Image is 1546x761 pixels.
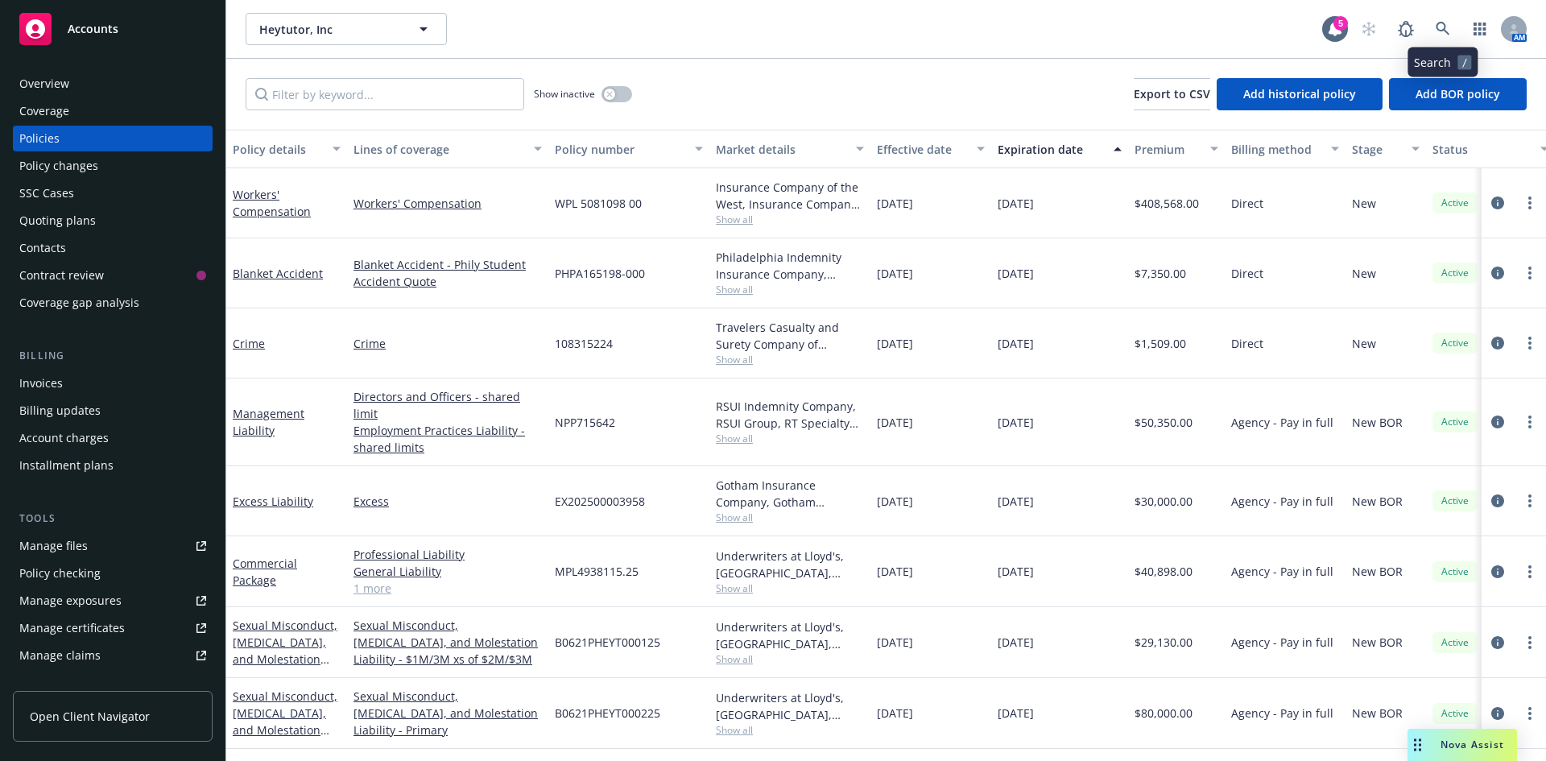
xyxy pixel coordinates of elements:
[716,249,864,283] div: Philadelphia Indemnity Insurance Company, [GEOGRAPHIC_DATA] Insurance Companies
[259,21,399,38] span: Heytutor, Inc
[353,546,542,563] a: Professional Liability
[1439,494,1471,508] span: Active
[548,130,709,168] button: Policy number
[1225,130,1346,168] button: Billing method
[716,548,864,581] div: Underwriters at Lloyd's, [GEOGRAPHIC_DATA], [PERSON_NAME] of [GEOGRAPHIC_DATA], [GEOGRAPHIC_DATA]
[716,179,864,213] div: Insurance Company of the West, Insurance Company of the West (ICW)
[233,141,323,158] div: Policy details
[1243,86,1356,101] span: Add historical policy
[19,290,139,316] div: Coverage gap analysis
[1346,130,1426,168] button: Stage
[1135,141,1201,158] div: Premium
[1231,493,1333,510] span: Agency - Pay in full
[991,130,1128,168] button: Expiration date
[1520,491,1540,511] a: more
[13,290,213,316] a: Coverage gap analysis
[19,615,125,641] div: Manage certificates
[30,708,150,725] span: Open Client Navigator
[353,141,524,158] div: Lines of coverage
[13,98,213,124] a: Coverage
[1352,493,1403,510] span: New BOR
[1439,635,1471,650] span: Active
[19,670,95,696] div: Manage BORs
[877,414,913,431] span: [DATE]
[555,563,639,580] span: MPL4938115.25
[998,634,1034,651] span: [DATE]
[1217,78,1383,110] button: Add historical policy
[1488,704,1507,723] a: circleInformation
[1352,265,1376,282] span: New
[353,617,542,668] a: Sexual Misconduct, [MEDICAL_DATA], and Molestation Liability - $1M/3M xs of $2M/$3M
[19,180,74,206] div: SSC Cases
[1352,634,1403,651] span: New BOR
[877,634,913,651] span: [DATE]
[1231,563,1333,580] span: Agency - Pay in full
[877,493,913,510] span: [DATE]
[716,581,864,595] span: Show all
[19,588,122,614] div: Manage exposures
[1135,414,1193,431] span: $50,350.00
[1488,491,1507,511] a: circleInformation
[998,195,1034,212] span: [DATE]
[19,643,101,668] div: Manage claims
[353,580,542,597] a: 1 more
[233,266,323,281] a: Blanket Accident
[555,414,615,431] span: NPP715642
[998,563,1034,580] span: [DATE]
[1488,562,1507,581] a: circleInformation
[716,283,864,296] span: Show all
[353,563,542,580] a: General Liability
[353,335,542,352] a: Crime
[353,493,542,510] a: Excess
[555,141,685,158] div: Policy number
[13,560,213,586] a: Policy checking
[555,335,613,352] span: 108315224
[19,98,69,124] div: Coverage
[1427,13,1459,45] a: Search
[1520,333,1540,353] a: more
[1135,493,1193,510] span: $30,000.00
[877,265,913,282] span: [DATE]
[1488,263,1507,283] a: circleInformation
[246,78,524,110] input: Filter by keyword...
[68,23,118,35] span: Accounts
[1333,16,1348,31] div: 5
[555,195,642,212] span: WPL 5081098 00
[233,618,337,701] a: Sexual Misconduct, [MEDICAL_DATA], and Molestation Liability
[1353,13,1385,45] a: Start snowing
[13,670,213,696] a: Manage BORs
[1231,335,1263,352] span: Direct
[13,588,213,614] a: Manage exposures
[998,414,1034,431] span: [DATE]
[1135,705,1193,722] span: $80,000.00
[233,336,265,351] a: Crime
[716,477,864,511] div: Gotham Insurance Company, Gotham Insurance Company, Amwins
[19,533,88,559] div: Manage files
[233,556,297,588] a: Commercial Package
[1439,336,1471,350] span: Active
[13,370,213,396] a: Invoices
[716,652,864,666] span: Show all
[1352,563,1403,580] span: New BOR
[1352,141,1402,158] div: Stage
[998,705,1034,722] span: [DATE]
[1390,13,1422,45] a: Report a Bug
[998,265,1034,282] span: [DATE]
[1488,193,1507,213] a: circleInformation
[19,425,109,451] div: Account charges
[13,511,213,527] div: Tools
[13,643,213,668] a: Manage claims
[13,533,213,559] a: Manage files
[1352,414,1403,431] span: New BOR
[1231,705,1333,722] span: Agency - Pay in full
[1352,335,1376,352] span: New
[246,13,447,45] button: Heytutor, Inc
[19,398,101,424] div: Billing updates
[1441,738,1504,751] span: Nova Assist
[1135,634,1193,651] span: $29,130.00
[716,432,864,445] span: Show all
[1352,705,1403,722] span: New BOR
[1231,265,1263,282] span: Direct
[233,494,313,509] a: Excess Liability
[226,130,347,168] button: Policy details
